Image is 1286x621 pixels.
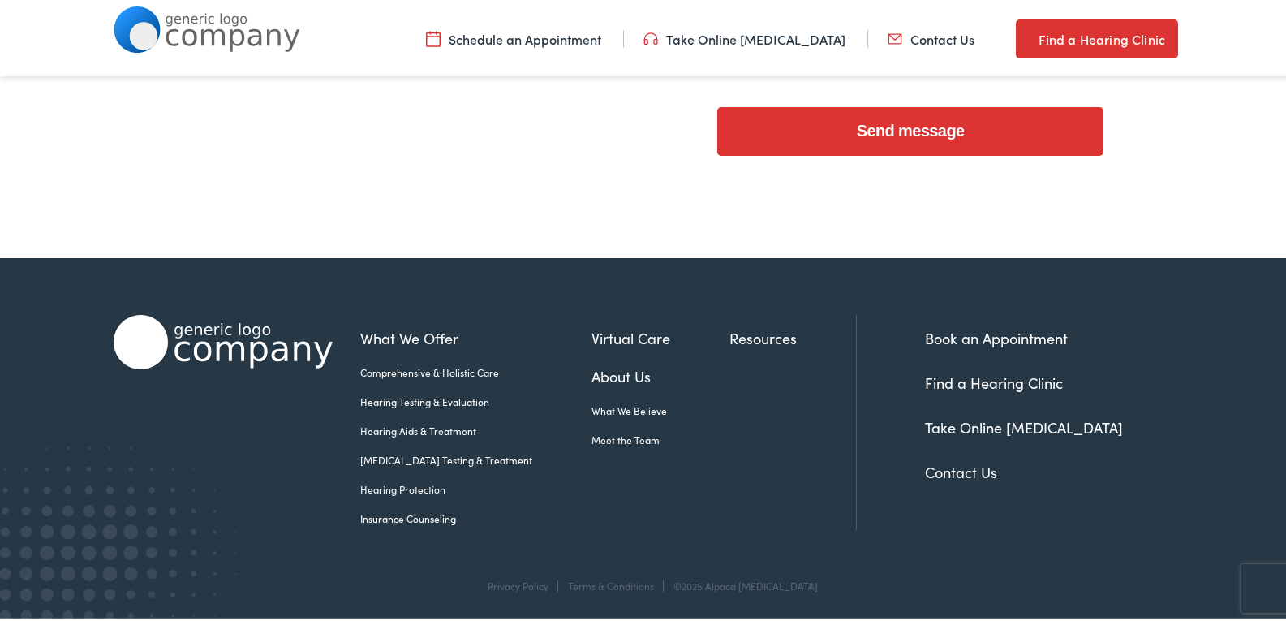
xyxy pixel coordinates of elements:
a: Comprehensive & Holistic Care [360,362,591,377]
a: Find a Hearing Clinic [1016,16,1178,55]
a: What We Offer [360,324,591,346]
a: [MEDICAL_DATA] Testing & Treatment [360,450,591,464]
a: Schedule an Appointment [426,27,601,45]
a: Terms & Conditions [569,576,655,589]
img: Alpaca Audiology [114,312,333,366]
div: ©2025 Alpaca [MEDICAL_DATA] [666,577,819,589]
a: Contact Us [888,27,974,45]
a: About Us [591,362,729,384]
a: Virtual Care [591,324,729,346]
a: Resources [729,324,856,346]
img: utility icon [643,27,658,45]
img: utility icon [426,27,441,45]
a: Insurance Counseling [360,508,591,523]
img: utility icon [1016,26,1030,45]
a: Book an Appointment [925,325,1068,345]
a: Hearing Protection [360,479,591,494]
a: Find a Hearing Clinic [925,369,1063,390]
img: utility icon [888,27,902,45]
a: What We Believe [591,400,729,415]
a: Hearing Testing & Evaluation [360,391,591,406]
a: Meet the Team [591,429,729,444]
a: Contact Us [925,459,997,479]
a: Take Online [MEDICAL_DATA] [643,27,845,45]
input: Send message [717,104,1103,153]
a: Take Online [MEDICAL_DATA] [925,414,1123,434]
a: Privacy Policy [488,576,549,589]
a: Hearing Aids & Treatment [360,420,591,435]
